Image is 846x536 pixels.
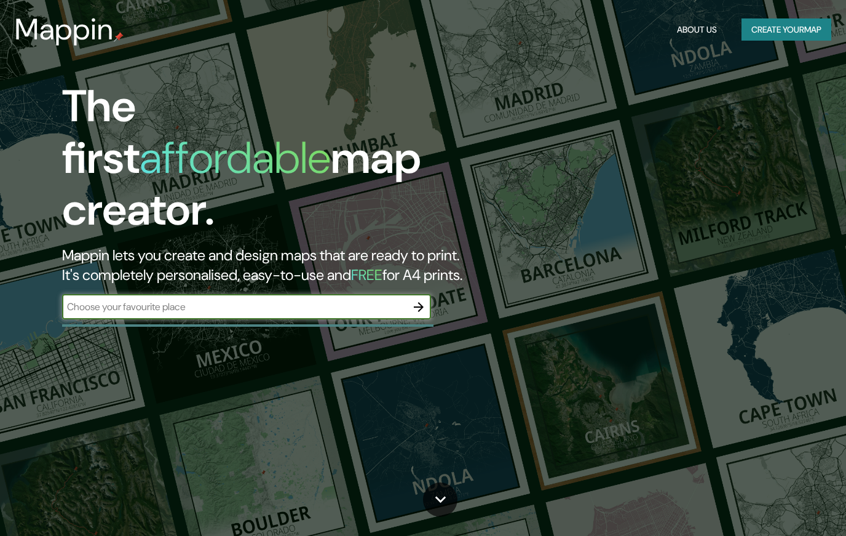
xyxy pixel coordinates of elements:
h3: Mappin [15,12,114,47]
h1: The first map creator. [62,81,485,246]
h5: FREE [351,265,382,284]
button: About Us [672,18,722,41]
img: mappin-pin [114,32,124,42]
button: Create yourmap [741,18,831,41]
iframe: Help widget launcher [737,488,832,522]
h1: affordable [140,129,331,186]
h2: Mappin lets you create and design maps that are ready to print. It's completely personalised, eas... [62,246,485,285]
input: Choose your favourite place [62,300,406,314]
